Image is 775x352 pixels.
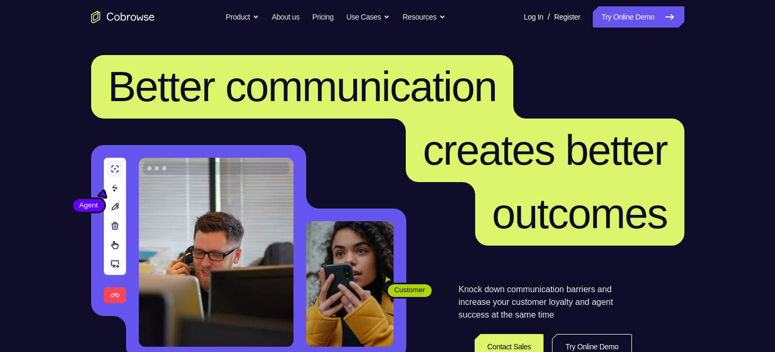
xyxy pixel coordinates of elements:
a: Log In [524,6,544,28]
button: Use Cases [346,6,390,28]
a: Go to the home page [91,11,155,23]
button: Product [226,6,259,28]
span: Better communication [108,63,497,110]
a: About us [272,6,299,28]
span: outcomes [492,190,667,237]
p: Knock down communication barriers and increase your customer loyalty and agent success at the sam... [459,283,632,321]
a: Try Online Demo [593,6,684,28]
a: Pricing [312,6,333,28]
button: Resources [403,6,446,28]
a: Register [554,6,580,28]
img: A customer holding their phone [306,221,394,347]
img: A customer support agent talking on the phone [139,158,293,347]
span: / [548,11,550,23]
span: creates better [423,127,667,174]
